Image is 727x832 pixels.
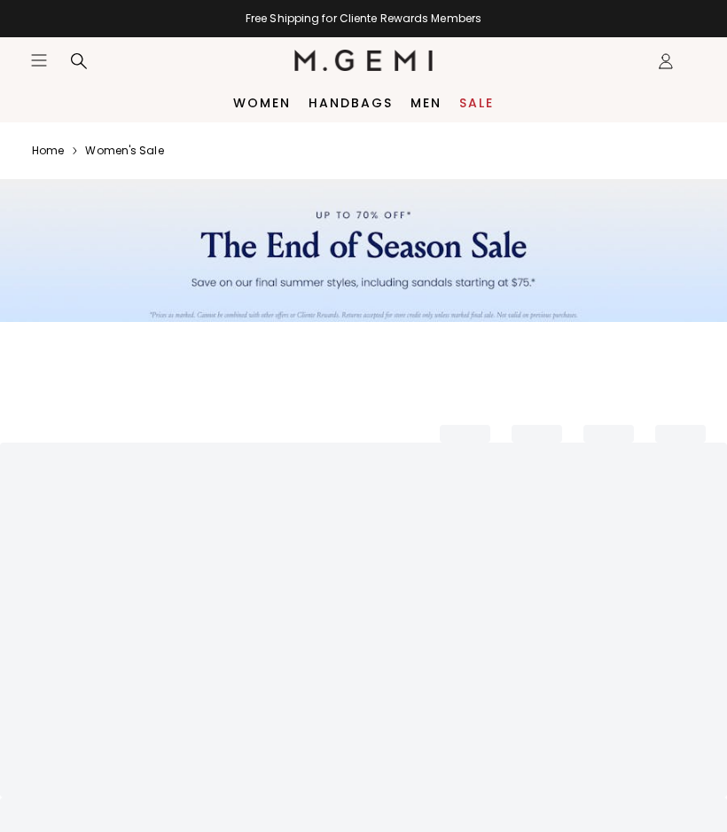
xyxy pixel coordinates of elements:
[459,96,494,110] a: Sale
[32,144,64,158] a: Home
[309,96,393,110] a: Handbags
[410,96,442,110] a: Men
[30,51,48,69] button: Open site menu
[85,144,163,158] a: Women's sale
[294,50,434,71] img: M.Gemi
[233,96,291,110] a: Women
